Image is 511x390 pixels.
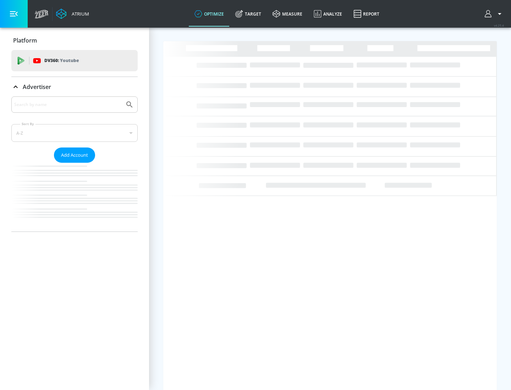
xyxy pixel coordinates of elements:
button: Add Account [54,147,95,163]
div: A-Z [11,124,138,142]
a: optimize [189,1,230,27]
div: Atrium [69,11,89,17]
p: Platform [13,37,37,44]
a: measure [267,1,308,27]
p: Advertiser [23,83,51,91]
span: v 4.25.4 [494,23,504,27]
div: Advertiser [11,77,138,97]
a: Atrium [56,9,89,19]
div: Advertiser [11,96,138,232]
a: Report [348,1,385,27]
a: Target [230,1,267,27]
div: DV360: Youtube [11,50,138,71]
span: Add Account [61,151,88,159]
nav: list of Advertiser [11,163,138,232]
label: Sort By [20,122,35,126]
p: Youtube [60,57,79,64]
a: Analyze [308,1,348,27]
p: DV360: [44,57,79,65]
input: Search by name [14,100,122,109]
div: Platform [11,30,138,50]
